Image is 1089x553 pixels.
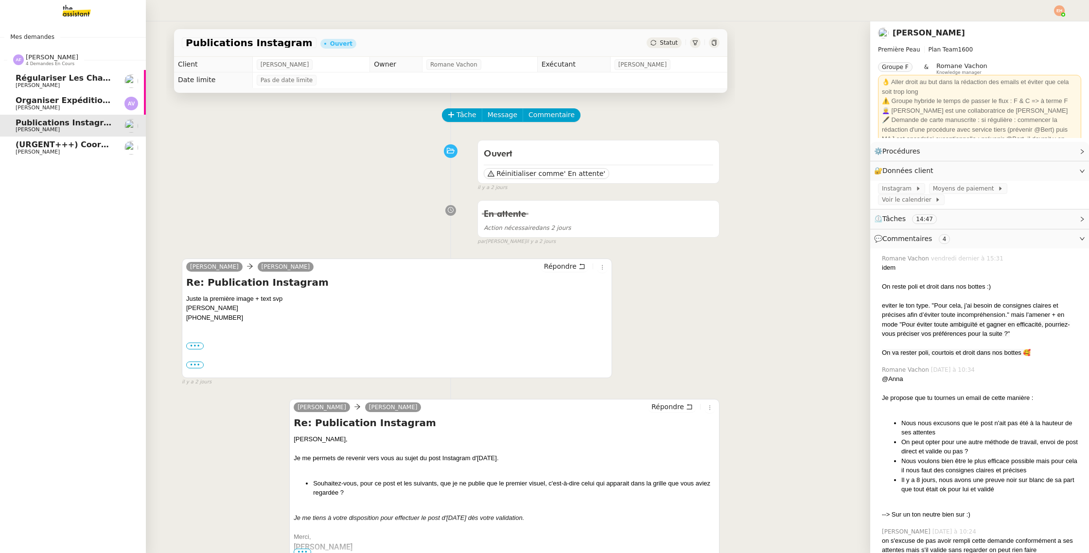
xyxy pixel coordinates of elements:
li: Il y a 8 jours, nous avons une preuve noir sur blanc de sa part que tout était ok pour lui et validé [901,475,1081,494]
button: Commentaire [523,108,580,122]
div: [PERSON_NAME] [294,542,546,553]
span: Commentaire [528,109,575,121]
div: Merci, [294,532,715,542]
img: users%2Fjeuj7FhI7bYLyCU6UIN9LElSS4x1%2Favatar%2F1678820456145.jpeg [878,28,889,38]
div: --> Sur un ton neutre bien sur :) [882,510,1081,519]
span: ⏲️ [874,215,945,223]
span: par [477,238,486,246]
a: [PERSON_NAME] [365,403,422,412]
div: [PERSON_NAME] [186,303,608,322]
div: eviter le ton type. "Pour cela, j'ai besoin de consignes claires et précises afin d’éviter toute ... [882,301,1081,339]
h4: Re: Publication Instagram [294,416,715,430]
td: Client [174,57,252,72]
span: Message [488,109,517,121]
button: Tâche [442,108,482,122]
div: [PERSON_NAME], [294,434,715,444]
span: dans 2 jours [484,225,571,231]
a: [PERSON_NAME] [294,403,350,412]
span: [PERSON_NAME] [882,527,932,536]
span: il y a 2 jours [182,378,211,386]
span: Répondre [544,261,577,271]
img: users%2Fjeuj7FhI7bYLyCU6UIN9LElSS4x1%2Favatar%2F1678820456145.jpeg [124,119,138,133]
img: svg [1054,5,1065,16]
span: il y a 2 jours [477,184,507,192]
a: [PERSON_NAME] [258,262,314,271]
div: Je me permets de revenir vers vous au sujet du post Instagram d'[DATE]. [294,453,715,463]
div: 👩‍🦳 [PERSON_NAME] est une collaboratrice de [PERSON_NAME] [882,106,1077,116]
a: [PERSON_NAME] [186,262,243,271]
span: Statut [660,39,678,46]
div: 🖋️ Demande de carte manuscrite : si régulière : commencer la rédaction d'une procédure avec servi... [882,115,1077,153]
span: Romane Vachon [936,62,987,69]
nz-tag: 4 [939,234,950,244]
span: Moyens de paiement [933,184,998,193]
span: Action nécessaire [484,225,535,231]
span: [PERSON_NAME] [16,126,60,133]
li: Nous nous excusons que le post n'ait pas été à la hauteur de ses attentes [901,418,1081,437]
img: users%2Fjeuj7FhI7bYLyCU6UIN9LElSS4x1%2Favatar%2F1678820456145.jpeg [124,141,138,155]
button: Répondre [541,261,589,272]
div: Ouvert [330,41,352,47]
img: users%2FcRgg4TJXLQWrBH1iwK9wYfCha1e2%2Favatar%2Fc9d2fa25-7b78-4dd4-b0f3-ccfa08be62e5 [124,74,138,88]
div: Juste la première image + text svp [186,294,608,369]
button: Message [482,108,523,122]
span: ⚙️ [874,146,925,157]
span: ' En attente' [564,169,605,178]
div: 👌 Aller droit au but dans la rédaction des emails et éviter que cela soit trop long [882,77,1077,96]
div: ⚠️ Groupe hybride le temps de passer le flux : F & C => à terme F [882,96,1077,106]
li: On peut opter pour une autre méthode de travail, envoi de post direct et valide ou pas ? [901,437,1081,456]
span: Romane Vachon [882,365,931,374]
h4: Re: Publication Instagram [186,276,608,289]
span: il y a 2 jours [526,238,556,246]
span: [PERSON_NAME] [261,60,309,69]
span: [PERSON_NAME] [16,149,60,155]
td: Owner [370,57,422,72]
span: & [924,62,929,75]
div: Je propose que tu tournes un email de cette manière : [882,393,1081,403]
span: [DATE] à 10:34 [931,365,977,374]
span: [PERSON_NAME] [26,53,78,61]
span: Répondre [651,402,684,412]
td: Exécutant [537,57,610,72]
span: (URGENT+++) Coordonner le dossier d'[PERSON_NAME] I ANOMALIE [16,140,319,149]
span: 💬 [874,235,954,242]
span: Tâches [882,215,906,223]
span: Romane Vachon [430,60,477,69]
span: [PERSON_NAME] [618,60,667,69]
label: ••• [186,362,204,368]
img: svg [13,54,24,65]
span: Réinitialiser comme [496,169,563,178]
span: 🔐 [874,165,937,176]
div: On reste poli et droit dans nos bottes :) [882,282,1081,292]
span: 1600 [958,46,973,53]
em: Je me tiens à votre disposition pour effectuer le post d'[DATE] dès votre validation. [294,514,524,521]
label: ••• [186,343,204,349]
span: Régulariser les charges locatives - [PERSON_NAME] [16,73,247,83]
span: Knowledge manager [936,70,982,75]
div: 🔐Données client [870,161,1089,180]
li: Nous voulons bien être le plus efficace possible mais pour cela il nous faut des consignes claire... [901,456,1081,475]
small: [PERSON_NAME] [477,238,556,246]
button: Réinitialiser comme' En attente' [484,168,609,179]
span: Publications Instagram [186,38,313,48]
span: Ouvert [484,150,512,158]
span: Première Peau [878,46,920,53]
span: [PERSON_NAME] [16,82,60,88]
span: vendredi dernier à 15:31 [931,254,1005,263]
span: Plan Team [929,46,958,53]
div: ⚙️Procédures [870,142,1089,161]
span: Pas de date limite [261,75,313,85]
span: Romane Vachon [882,254,931,263]
div: 💬Commentaires 4 [870,229,1089,248]
div: ⏲️Tâches 14:47 [870,209,1089,228]
div: @Anna [882,374,1081,384]
span: Données client [882,167,933,174]
span: Instagram [882,184,915,193]
a: [PERSON_NAME] [893,28,965,37]
span: 4 demandes en cours [26,61,74,67]
nz-tag: Groupe F [878,62,913,72]
span: Publications Instagram [16,118,117,127]
span: Voir le calendrier [882,195,935,205]
span: En attente [484,210,526,219]
span: On va rester poli, courtois et droit dans nos bottes 🥰 [882,349,1031,356]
